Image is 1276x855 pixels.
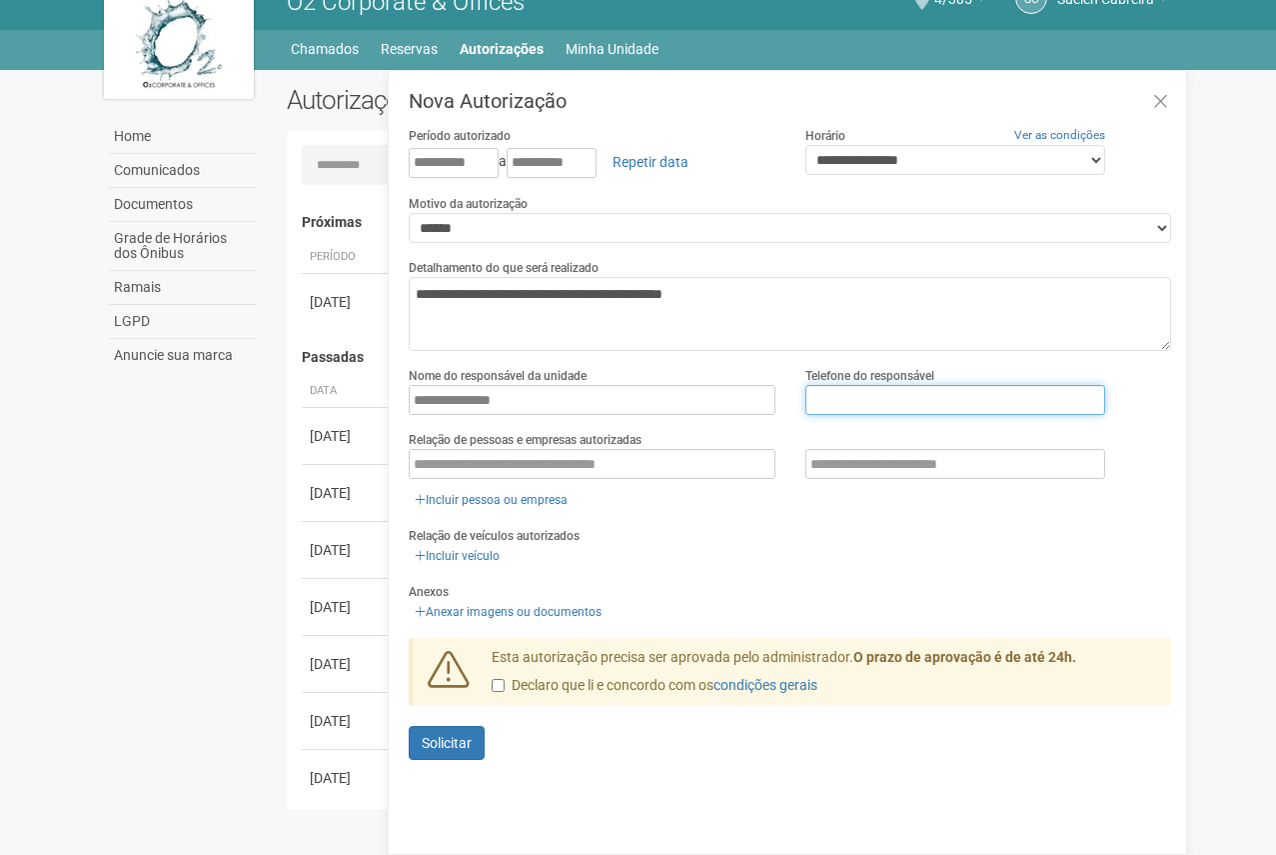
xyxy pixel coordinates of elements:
a: Autorizações [460,35,544,63]
div: [DATE] [310,597,384,617]
a: Grade de Horários dos Ônibus [109,222,257,271]
a: Documentos [109,188,257,222]
div: [DATE] [310,540,384,560]
label: Nome do responsável da unidade [409,367,587,385]
label: Anexos [409,583,449,601]
a: Incluir pessoa ou empresa [409,489,574,511]
strong: O prazo de aprovação é de até 24h. [853,649,1076,665]
span: Solicitar [422,735,472,751]
label: Relação de veículos autorizados [409,527,580,545]
a: condições gerais [713,677,817,693]
button: Solicitar [409,726,485,760]
a: Anexar imagens ou documentos [409,601,608,623]
a: LGPD [109,305,257,339]
div: [DATE] [310,292,384,312]
a: Repetir data [600,145,701,179]
div: [DATE] [310,711,384,731]
div: [DATE] [310,426,384,446]
input: Declaro que li e concordo com oscondições gerais [492,679,505,692]
a: Reservas [381,35,438,63]
label: Horário [805,127,845,145]
h2: Autorizações [287,85,714,115]
a: Minha Unidade [566,35,658,63]
label: Telefone do responsável [805,367,934,385]
h4: Passadas [302,350,1158,365]
label: Declaro que li e concordo com os [492,676,817,696]
a: Comunicados [109,154,257,188]
a: Ramais [109,271,257,305]
div: a [409,145,775,179]
h3: Nova Autorização [409,91,1171,111]
a: Chamados [291,35,359,63]
th: Data [302,375,392,408]
a: Incluir veículo [409,545,506,567]
div: Esta autorização precisa ser aprovada pelo administrador. [477,648,1172,706]
a: Anuncie sua marca [109,339,257,372]
label: Detalhamento do que será realizado [409,259,599,277]
th: Período [302,241,392,274]
div: [DATE] [310,654,384,674]
div: [DATE] [310,768,384,788]
h4: Próximas [302,215,1158,230]
div: [DATE] [310,483,384,503]
a: Home [109,120,257,154]
a: Ver as condições [1014,128,1105,142]
label: Motivo da autorização [409,195,528,213]
label: Relação de pessoas e empresas autorizadas [409,431,641,449]
label: Período autorizado [409,127,511,145]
